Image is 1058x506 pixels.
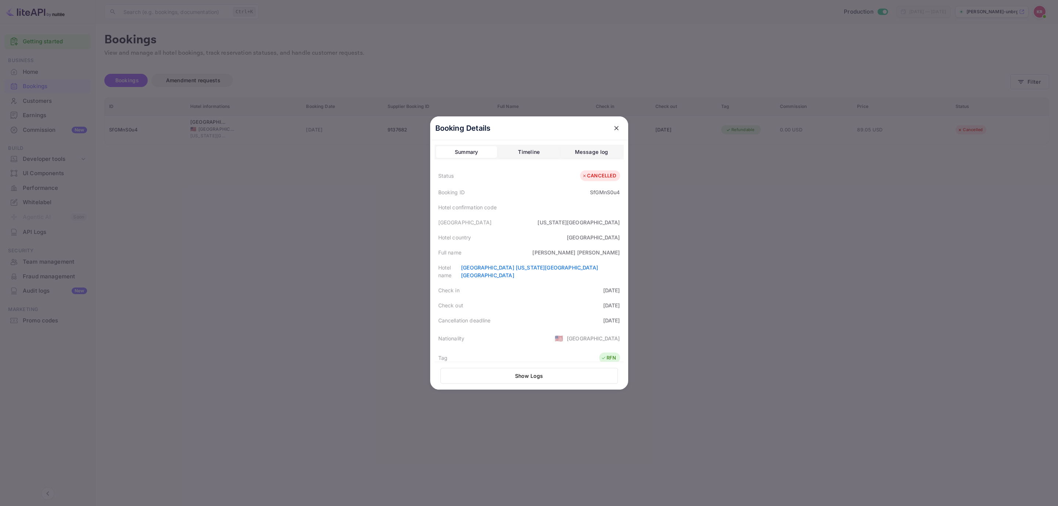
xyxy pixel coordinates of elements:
div: Booking ID [438,188,465,196]
div: [US_STATE][GEOGRAPHIC_DATA] [537,218,620,226]
button: Show Logs [440,368,618,384]
button: Message log [561,146,622,158]
button: Timeline [499,146,559,158]
div: Hotel country [438,234,471,241]
div: Cancellation deadline [438,317,491,324]
div: [DATE] [603,286,620,294]
p: Booking Details [435,123,491,134]
a: [GEOGRAPHIC_DATA] [US_STATE][GEOGRAPHIC_DATA] [GEOGRAPHIC_DATA] [461,264,598,278]
div: Nationality [438,335,465,342]
div: CANCELLED [582,172,616,180]
div: SfGMnS0u4 [590,188,620,196]
div: [GEOGRAPHIC_DATA] [438,218,492,226]
div: Timeline [518,148,540,156]
div: [GEOGRAPHIC_DATA] [567,234,620,241]
div: Full name [438,249,461,256]
div: Summary [455,148,478,156]
div: [PERSON_NAME] [PERSON_NAME] [532,249,620,256]
div: Check in [438,286,460,294]
span: United States [555,332,563,345]
div: [DATE] [603,301,620,309]
div: Check out [438,301,463,309]
button: close [610,122,623,135]
div: [DATE] [603,317,620,324]
div: Hotel confirmation code [438,203,497,211]
div: Status [438,172,454,180]
div: Tag [438,354,447,362]
div: Message log [575,148,608,156]
button: Summary [436,146,497,158]
div: RFN [601,354,616,362]
div: [GEOGRAPHIC_DATA] [567,335,620,342]
div: Hotel name [438,264,461,279]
